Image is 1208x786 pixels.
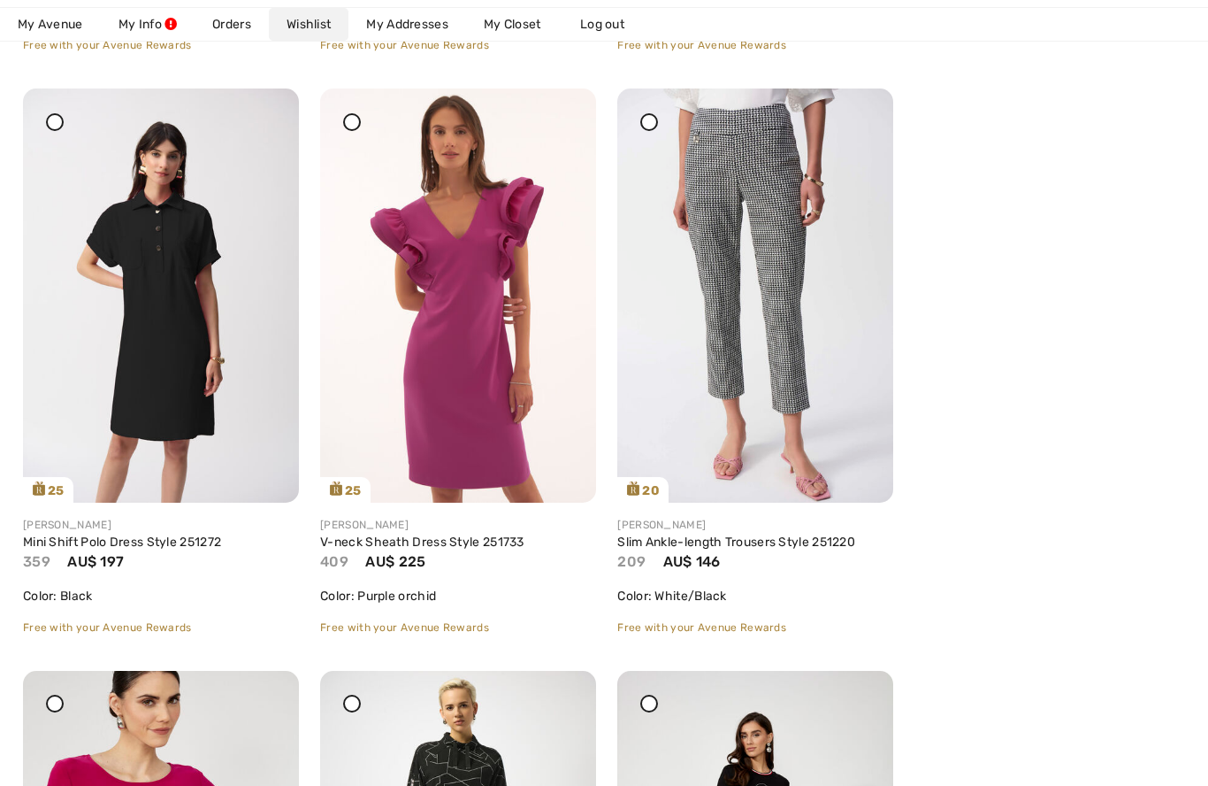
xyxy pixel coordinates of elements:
[23,37,299,53] div: Free with your Avenue Rewards
[23,620,299,636] div: Free with your Avenue Rewards
[23,587,299,605] div: Color: Black
[23,89,299,503] img: joseph-ribkoff-dresses-jumpsuits-black_251272c_1_3a57_search.jpg
[617,553,646,570] span: 209
[101,8,195,41] a: My Info
[320,517,596,533] div: [PERSON_NAME]
[617,620,893,636] div: Free with your Avenue Rewards
[67,553,124,570] span: AU$ 197
[562,8,660,41] a: Log out
[365,553,425,570] span: AU$ 225
[195,8,269,41] a: Orders
[320,535,524,550] a: V-neck Sheath Dress Style 251733
[23,517,299,533] div: [PERSON_NAME]
[23,89,299,503] a: 25
[320,37,596,53] div: Free with your Avenue Rewards
[18,15,83,34] span: My Avenue
[320,587,596,605] div: Color: Purple orchid
[348,8,466,41] a: My Addresses
[466,8,559,41] a: My Closet
[23,535,221,550] a: Mini Shift Polo Dress Style 251272
[320,620,596,636] div: Free with your Avenue Rewards
[320,89,596,503] img: joseph-ribkoff-dresses-jumpsuits-purple-orchid_251733c_2_75ee_search.jpg
[663,553,721,570] span: AU$ 146
[23,553,50,570] span: 359
[320,89,596,503] a: 25
[320,553,348,570] span: 409
[617,587,893,605] div: Color: White/Black
[617,517,893,533] div: [PERSON_NAME]
[617,89,893,503] img: joseph-ribkoff-pants-white-black_251220_2_e06d_search.jpg
[617,37,893,53] div: Free with your Avenue Rewards
[617,89,893,503] a: 20
[269,8,348,41] a: Wishlist
[617,535,855,550] a: Slim Ankle-length Trousers Style 251220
